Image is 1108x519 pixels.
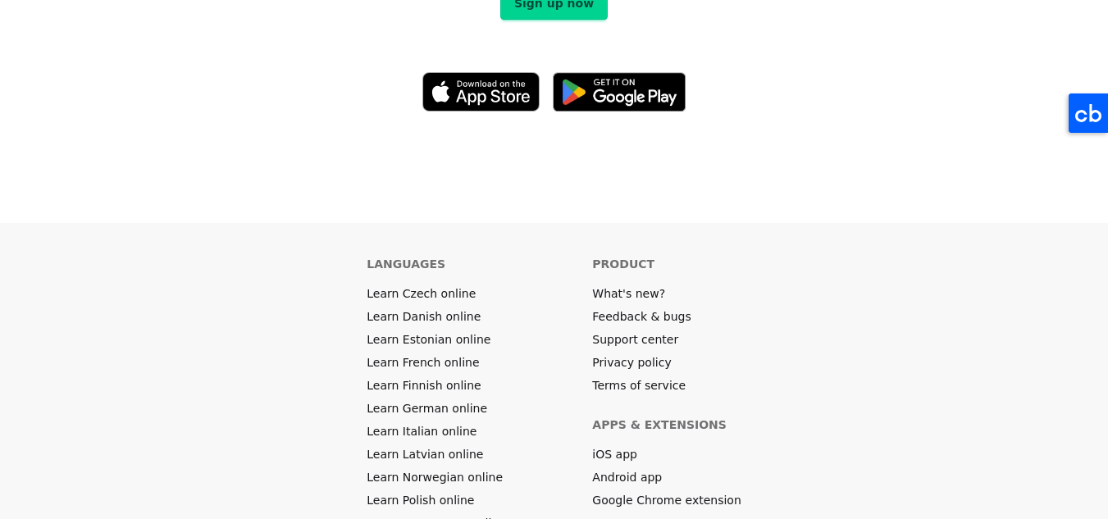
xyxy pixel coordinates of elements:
a: Feedback & bugs [592,308,691,325]
a: Learn Norwegian online [367,469,503,485]
a: Learn Italian online [367,423,476,439]
a: iOS app [592,446,637,462]
a: Learn Latvian online [367,446,483,462]
a: Terms of service [592,377,686,394]
a: Android app [592,469,662,485]
img: Download on the App Store [422,72,540,112]
a: Google Chrome extension [592,492,741,508]
img: Get it on Google Play [553,72,686,112]
a: Learn German online [367,400,487,417]
a: What's new? [592,285,665,302]
h6: Apps & extensions [592,417,727,433]
h6: Product [592,256,654,272]
a: Learn Finnish online [367,377,481,394]
a: Learn French online [367,354,479,371]
h6: Languages [367,256,445,272]
a: Support center [592,331,678,348]
a: Learn Czech online [367,285,476,302]
a: Learn Danish online [367,308,481,325]
a: Privacy policy [592,354,671,371]
a: Learn Polish online [367,492,474,508]
a: Learn Estonian online [367,331,490,348]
